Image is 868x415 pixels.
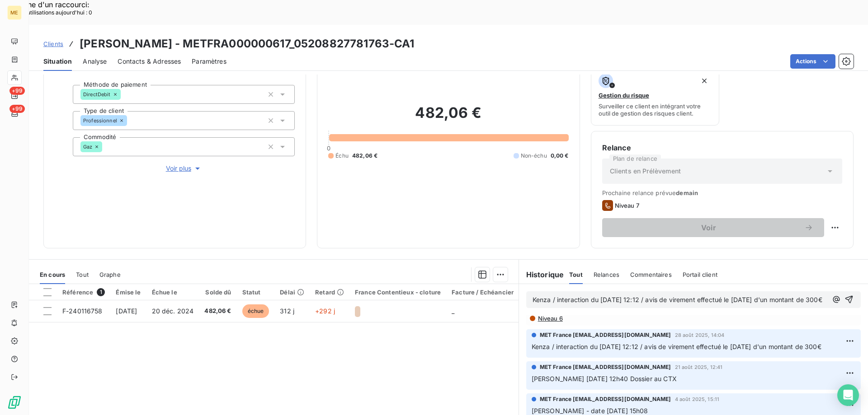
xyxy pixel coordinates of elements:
[676,189,698,196] span: demain
[327,145,330,152] span: 0
[551,152,569,160] span: 0,00 €
[599,103,712,117] span: Surveiller ce client en intégrant votre outil de gestion des risques client.
[602,218,824,237] button: Voir
[683,271,717,278] span: Portail client
[630,271,672,278] span: Commentaires
[315,289,344,296] div: Retard
[355,289,441,296] div: France Contentieux - cloture
[615,202,639,209] span: Niveau 7
[204,307,231,316] span: 482,06 €
[83,92,111,97] span: DirectDebit
[594,271,619,278] span: Relances
[62,307,103,315] span: F-240116758
[127,117,134,125] input: Ajouter une valeur
[192,57,226,66] span: Paramètres
[102,143,109,151] input: Ajouter une valeur
[532,407,648,415] span: [PERSON_NAME] - date [DATE] 15h08
[280,307,294,315] span: 312 j
[315,307,335,315] span: +292 j
[40,271,65,278] span: En cours
[7,395,22,410] img: Logo LeanPay
[43,40,63,47] span: Clients
[152,289,194,296] div: Échue le
[675,396,720,402] span: 4 août 2025, 15:11
[9,87,25,95] span: +99
[242,289,269,296] div: Statut
[242,304,269,318] span: échue
[519,269,564,280] h6: Historique
[99,271,121,278] span: Graphe
[204,289,231,296] div: Solde dû
[532,375,677,382] span: [PERSON_NAME] [DATE] 12h40 Dossier au CTX
[540,395,671,403] span: MET France [EMAIL_ADDRESS][DOMAIN_NAME]
[790,54,835,69] button: Actions
[335,152,349,160] span: Échu
[97,288,105,296] span: 1
[62,288,105,296] div: Référence
[118,57,181,66] span: Contacts & Adresses
[116,307,137,315] span: [DATE]
[452,289,514,296] div: Facture / Echéancier
[837,384,859,406] div: Open Intercom Messenger
[152,307,194,315] span: 20 déc. 2024
[166,164,202,173] span: Voir plus
[80,36,415,52] h3: [PERSON_NAME] - METFRA000000617_05208827781763-CA1
[83,144,92,149] span: Gaz
[533,296,822,303] span: Kenza / interaction du [DATE] 12:12 / avis de virement effectué le [DATE] d'un montant de 300€
[613,224,804,231] span: Voir
[452,307,454,315] span: _
[521,152,547,160] span: Non-échu
[540,331,671,339] span: MET France [EMAIL_ADDRESS][DOMAIN_NAME]
[591,68,720,126] button: Gestion du risqueSurveiller ce client en intégrant votre outil de gestion des risques client.
[73,163,295,173] button: Voir plus
[675,332,725,338] span: 28 août 2025, 14:04
[83,118,117,123] span: Professionnel
[537,315,563,322] span: Niveau 6
[569,271,583,278] span: Tout
[9,105,25,113] span: +99
[610,167,681,176] span: Clients en Prélèvement
[280,289,304,296] div: Délai
[675,364,723,370] span: 21 août 2025, 12:41
[43,57,72,66] span: Situation
[328,104,568,131] h2: 482,06 €
[43,39,63,48] a: Clients
[83,57,107,66] span: Analyse
[76,271,89,278] span: Tout
[532,343,821,350] span: Kenza / interaction du [DATE] 12:12 / avis de virement effectué le [DATE] d'un montant de 300€
[116,289,141,296] div: Émise le
[540,363,671,371] span: MET France [EMAIL_ADDRESS][DOMAIN_NAME]
[602,189,842,196] span: Prochaine relance prévue
[602,142,842,153] h6: Relance
[121,90,128,98] input: Ajouter une valeur
[352,152,377,160] span: 482,06 €
[599,92,649,99] span: Gestion du risque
